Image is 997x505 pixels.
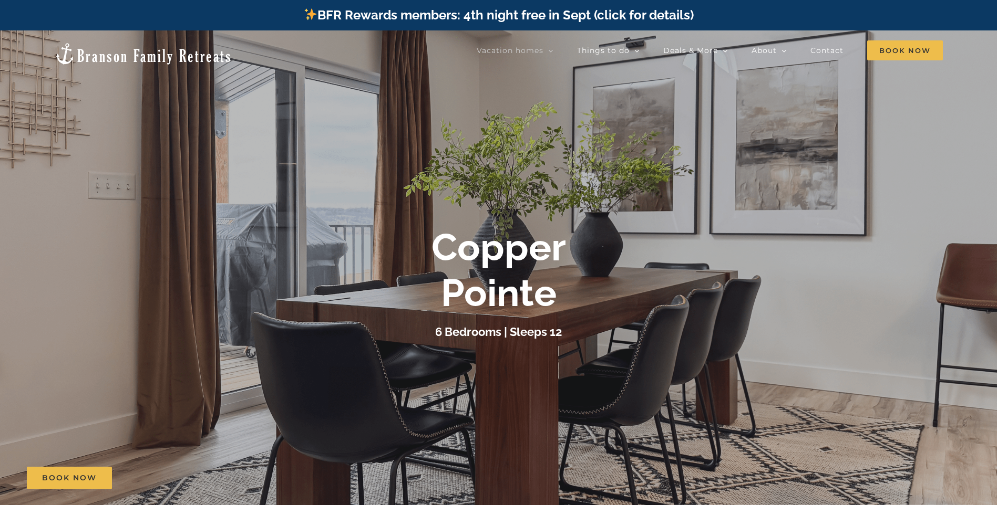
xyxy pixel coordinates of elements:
a: Deals & More [663,39,728,61]
a: Contact [810,39,844,61]
a: BFR Rewards members: 4th night free in Sept (click for details) [303,7,694,23]
span: Vacation homes [477,47,543,54]
img: Branson Family Retreats Logo [54,42,232,66]
a: About [752,39,787,61]
span: Contact [810,47,844,54]
nav: Main Menu [477,39,943,61]
span: Book Now [867,40,943,60]
b: Copper Pointe [431,225,566,314]
span: Things to do [577,47,630,54]
a: Book Now [27,467,112,489]
a: Vacation homes [477,39,553,61]
span: About [752,47,777,54]
img: ✨ [304,8,317,20]
span: Deals & More [663,47,718,54]
a: Things to do [577,39,640,61]
span: Book Now [42,474,97,482]
h3: 6 Bedrooms | Sleeps 12 [435,325,562,339]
